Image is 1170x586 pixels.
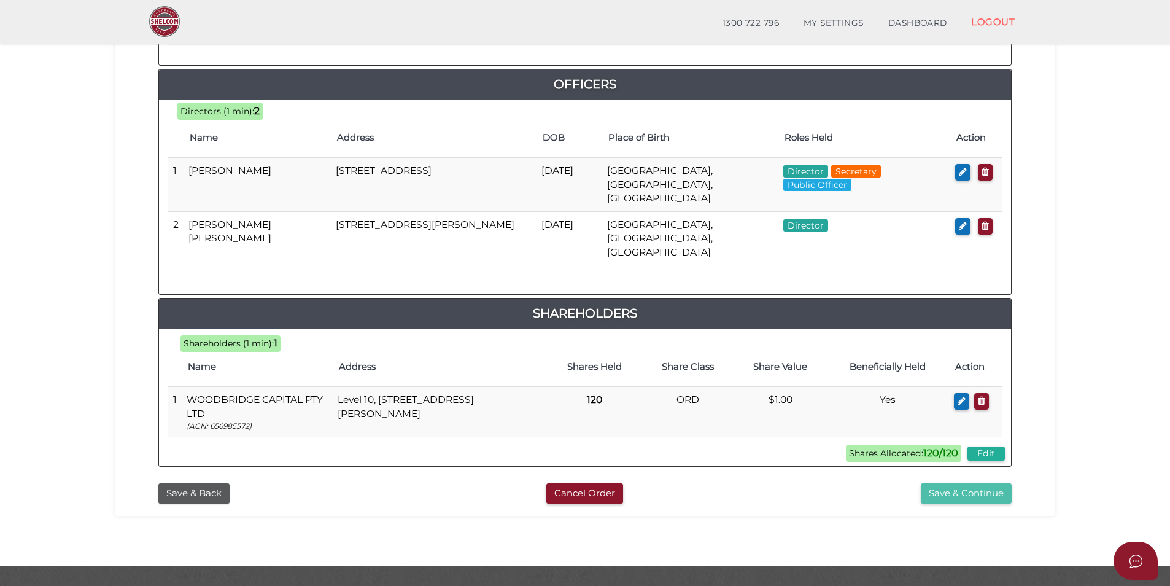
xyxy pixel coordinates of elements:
[537,212,602,265] td: [DATE]
[331,158,537,212] td: [STREET_ADDRESS]
[710,11,791,36] a: 1300 722 796
[956,133,996,143] h4: Action
[184,212,331,265] td: [PERSON_NAME] [PERSON_NAME]
[159,303,1011,323] a: Shareholders
[184,338,274,349] span: Shareholders (1 min):
[734,387,827,437] td: $1.00
[587,394,602,405] b: 120
[783,219,828,232] span: Director
[846,445,961,462] span: Shares Allocated:
[182,387,333,437] td: WOODBRIDGE CAPITAL PTY LTD
[959,9,1027,34] a: LOGOUT
[168,212,184,265] td: 2
[785,133,944,143] h4: Roles Held
[184,158,331,212] td: [PERSON_NAME]
[648,362,728,372] h4: Share Class
[168,158,184,212] td: 1
[274,337,277,349] b: 1
[543,133,596,143] h4: DOB
[187,421,328,431] p: (ACN: 656985572)
[833,362,943,372] h4: Beneficially Held
[546,483,623,504] button: Cancel Order
[337,133,530,143] h4: Address
[188,362,327,372] h4: Name
[554,362,635,372] h4: Shares Held
[783,179,851,191] span: Public Officer
[180,106,254,117] span: Directors (1 min):
[831,165,881,178] span: Secretary
[537,158,602,212] td: [DATE]
[158,483,230,504] button: Save & Back
[791,11,876,36] a: MY SETTINGS
[641,387,734,437] td: ORD
[740,362,821,372] h4: Share Value
[168,387,182,437] td: 1
[602,158,778,212] td: [GEOGRAPHIC_DATA], [GEOGRAPHIC_DATA], [GEOGRAPHIC_DATA]
[921,483,1012,504] button: Save & Continue
[159,74,1011,94] a: Officers
[190,133,325,143] h4: Name
[333,387,548,437] td: Level 10, [STREET_ADDRESS][PERSON_NAME]
[876,11,959,36] a: DASHBOARD
[331,212,537,265] td: [STREET_ADDRESS][PERSON_NAME]
[827,387,949,437] td: Yes
[1114,542,1158,580] button: Open asap
[254,105,260,117] b: 2
[923,447,958,459] b: 120/120
[339,362,542,372] h4: Address
[783,165,828,178] span: Director
[967,447,1005,461] button: Edit
[602,212,778,265] td: [GEOGRAPHIC_DATA], [GEOGRAPHIC_DATA], [GEOGRAPHIC_DATA]
[955,362,996,372] h4: Action
[608,133,772,143] h4: Place of Birth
